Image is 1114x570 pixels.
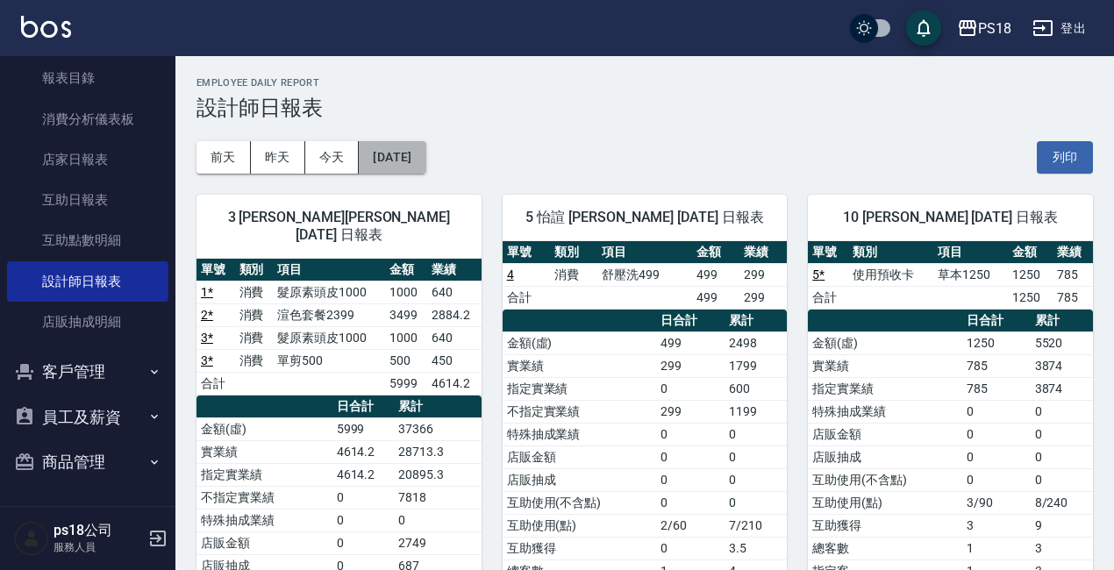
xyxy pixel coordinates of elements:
td: 0 [656,537,725,559]
td: 0 [1031,423,1093,445]
a: 設計師日報表 [7,261,168,302]
td: 1000 [385,326,427,349]
td: 金額(虛) [503,331,657,354]
a: 互助日報表 [7,180,168,220]
td: 互助使用(點) [503,514,657,537]
td: 2749 [394,531,481,554]
td: 單剪500 [273,349,385,372]
td: 不指定實業績 [196,486,332,509]
td: 785 [962,354,1031,377]
img: Logo [21,16,71,38]
td: 實業績 [196,440,332,463]
td: 3874 [1031,377,1093,400]
td: 草本1250 [933,263,1008,286]
a: 消費分析儀表板 [7,99,168,139]
td: 0 [1031,468,1093,491]
h3: 設計師日報表 [196,96,1093,120]
th: 單號 [808,241,848,264]
th: 項目 [933,241,1008,264]
td: 3 [1031,537,1093,559]
td: 使用預收卡 [848,263,933,286]
table: a dense table [196,259,482,395]
button: 列印 [1037,141,1093,174]
button: 登出 [1025,12,1093,45]
td: 785 [1053,286,1093,309]
th: 金額 [1008,241,1053,264]
td: 特殊抽成業績 [503,423,657,445]
td: 7/210 [725,514,787,537]
td: 500 [385,349,427,372]
td: 499 [692,263,739,286]
td: 0 [1031,445,1093,468]
td: 互助使用(點) [808,491,962,514]
td: 合計 [808,286,848,309]
td: 4614.2 [427,372,482,395]
h5: ps18公司 [54,522,143,539]
td: 金額(虛) [196,417,332,440]
td: 5999 [332,417,395,440]
img: Person [14,521,49,556]
td: 0 [962,400,1031,423]
td: 消費 [550,263,597,286]
td: 實業績 [503,354,657,377]
td: 20895.3 [394,463,481,486]
th: 類別 [550,241,597,264]
td: 299 [656,354,725,377]
button: 昨天 [251,141,305,174]
button: 客戶管理 [7,349,168,395]
table: a dense table [503,241,788,310]
td: 指定實業績 [503,377,657,400]
td: 499 [692,286,739,309]
td: 消費 [235,303,274,326]
td: 3 [962,514,1031,537]
th: 項目 [273,259,385,281]
td: 互助獲得 [808,514,962,537]
button: 員工及薪資 [7,395,168,440]
a: 互助點數明細 [7,220,168,260]
td: 互助獲得 [503,537,657,559]
td: 0 [725,423,787,445]
th: 累計 [394,395,481,418]
td: 0 [332,531,395,554]
th: 日合計 [962,310,1031,332]
td: 37366 [394,417,481,440]
td: 785 [962,377,1031,400]
th: 業績 [1053,241,1093,264]
td: 1 [962,537,1031,559]
td: 舒壓洗499 [597,263,692,286]
td: 指定實業績 [196,463,332,486]
th: 業績 [739,241,787,264]
p: 服務人員 [54,539,143,555]
td: 0 [725,491,787,514]
td: 3/90 [962,491,1031,514]
a: 4 [507,267,514,281]
th: 累計 [1031,310,1093,332]
td: 店販金額 [196,531,332,554]
a: 店販抽成明細 [7,302,168,342]
td: 總客數 [808,537,962,559]
td: 5999 [385,372,427,395]
button: 商品管理 [7,439,168,485]
th: 日合計 [656,310,725,332]
td: 特殊抽成業績 [196,509,332,531]
td: 640 [427,281,482,303]
td: 1250 [1008,263,1053,286]
td: 髮原素頭皮1000 [273,281,385,303]
button: PS18 [950,11,1018,46]
th: 業績 [427,259,482,281]
td: 消費 [235,326,274,349]
td: 1199 [725,400,787,423]
span: 3 [PERSON_NAME][PERSON_NAME] [DATE] 日報表 [218,209,461,244]
td: 7818 [394,486,481,509]
td: 640 [427,326,482,349]
td: 299 [656,400,725,423]
td: 不指定實業績 [503,400,657,423]
td: 髮原素頭皮1000 [273,326,385,349]
td: 合計 [196,372,235,395]
td: 3.5 [725,537,787,559]
td: 0 [725,468,787,491]
a: 店家日報表 [7,139,168,180]
td: 9 [1031,514,1093,537]
td: 0 [962,445,1031,468]
a: 報表目錄 [7,58,168,98]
